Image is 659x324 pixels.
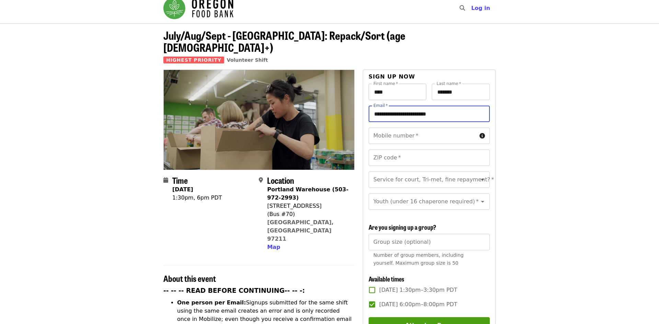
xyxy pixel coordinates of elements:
input: ZIP code [369,149,490,166]
span: July/Aug/Sept - [GEOGRAPHIC_DATA]: Repack/Sort (age [DEMOGRAPHIC_DATA]+) [163,27,405,55]
a: [GEOGRAPHIC_DATA], [GEOGRAPHIC_DATA] 97211 [267,219,334,242]
img: July/Aug/Sept - Portland: Repack/Sort (age 8+) organized by Oregon Food Bank [164,70,354,169]
span: [DATE] 1:30pm–3:30pm PDT [379,286,457,294]
i: map-marker-alt icon [259,177,263,183]
span: Time [172,174,188,186]
span: [DATE] 6:00pm–8:00pm PDT [379,300,457,309]
label: First name [373,82,398,86]
input: First name [369,84,427,100]
span: About this event [163,272,216,284]
input: Email [369,106,490,122]
div: (Bus #70) [267,210,349,218]
strong: -- -- -- READ BEFORE CONTINUING-- -- -: [163,287,305,294]
span: Are you signing up a group? [369,223,436,231]
strong: One person per Email: [177,299,246,306]
div: [STREET_ADDRESS] [267,202,349,210]
span: Sign up now [369,73,415,80]
i: calendar icon [163,177,168,183]
button: Log in [466,1,496,15]
span: Map [267,244,280,250]
input: Last name [432,84,490,100]
div: 1:30pm, 6pm PDT [172,194,222,202]
span: Number of group members, including yourself. Maximum group size is 50 [373,252,464,266]
a: Volunteer Shift [227,57,268,63]
i: circle-info icon [479,133,485,139]
button: Map [267,243,280,251]
span: Highest Priority [163,57,224,63]
i: search icon [460,5,465,11]
button: Open [478,197,487,206]
input: [object Object] [369,234,490,250]
strong: [DATE] [172,186,193,193]
span: Location [267,174,294,186]
button: Open [478,175,487,184]
label: Email [373,104,388,108]
strong: Portland Warehouse (503-972-2993) [267,186,348,201]
span: Available times [369,274,404,283]
label: Last name [437,82,461,86]
input: Mobile number [369,128,477,144]
span: Log in [471,5,490,11]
